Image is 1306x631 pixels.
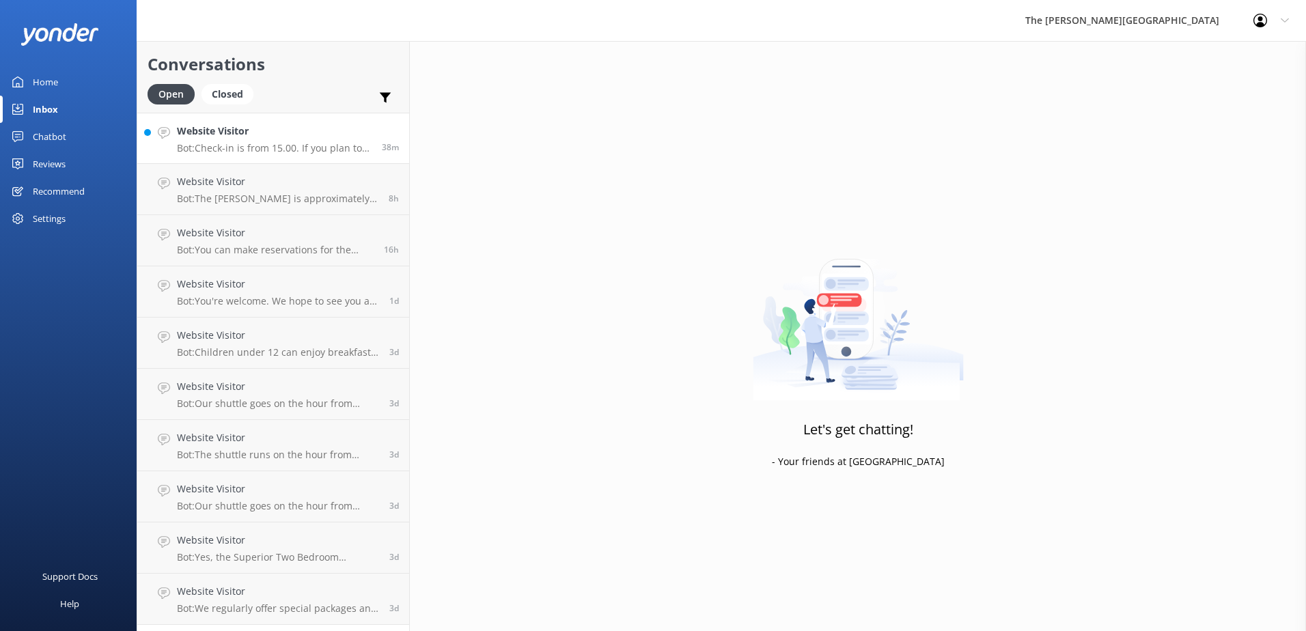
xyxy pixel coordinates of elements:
[177,602,379,615] p: Bot: We regularly offer special packages and promotions. Please check our website or contact us d...
[137,420,409,471] a: Website VisitorBot:The shuttle runs on the hour from 8:00am, returning at 15 minutes past the hou...
[148,51,399,77] h2: Conversations
[177,481,379,496] h4: Website Visitor
[137,522,409,574] a: Website VisitorBot:Yes, the Superior Two Bedroom Apartment includes laundry facilities, which mea...
[177,174,378,189] h4: Website Visitor
[389,295,399,307] span: Sep 01 2025 03:27pm (UTC +12:00) Pacific/Auckland
[177,142,372,154] p: Bot: Check-in is from 15.00. If you plan to arrive later than this, please contact the hotel dire...
[177,346,379,359] p: Bot: Children under 12 can enjoy breakfast for NZ$17.50, while toddlers under 5 eat for free.
[177,449,379,461] p: Bot: The shuttle runs on the hour from 8:00am, returning at 15 minutes past the hour, up until 10...
[148,84,195,104] div: Open
[137,266,409,318] a: Website VisitorBot:You're welcome. We hope to see you at The [PERSON_NAME][GEOGRAPHIC_DATA] soon!1d
[389,193,399,204] span: Sep 03 2025 04:39am (UTC +12:00) Pacific/Auckland
[137,369,409,420] a: Website VisitorBot:Our shuttle goes on the hour from 8:00am, returning at 15 minutes past the hou...
[177,430,379,445] h4: Website Visitor
[137,574,409,625] a: Website VisitorBot:We regularly offer special packages and promotions. Please check our website o...
[389,500,399,511] span: Aug 30 2025 08:43pm (UTC +12:00) Pacific/Auckland
[389,551,399,563] span: Aug 30 2025 08:36pm (UTC +12:00) Pacific/Auckland
[177,295,379,307] p: Bot: You're welcome. We hope to see you at The [PERSON_NAME][GEOGRAPHIC_DATA] soon!
[33,178,85,205] div: Recommend
[753,230,964,401] img: artwork of a man stealing a conversation from at giant smartphone
[389,397,399,409] span: Aug 31 2025 08:57am (UTC +12:00) Pacific/Auckland
[389,449,399,460] span: Aug 31 2025 12:07am (UTC +12:00) Pacific/Auckland
[137,215,409,266] a: Website VisitorBot:You can make reservations for the True South Dining Room online at [URL][DOMAI...
[177,124,372,139] h4: Website Visitor
[177,328,379,343] h4: Website Visitor
[177,500,379,512] p: Bot: Our shuttle goes on the hour from 8:00am, returning at 15 minutes past the hour until 10:15p...
[177,551,379,563] p: Bot: Yes, the Superior Two Bedroom Apartment includes laundry facilities, which means it has a wa...
[148,86,202,101] a: Open
[202,86,260,101] a: Closed
[177,397,379,410] p: Bot: Our shuttle goes on the hour from 8:00am, returning at 15 minutes past the hour, up until 10...
[137,164,409,215] a: Website VisitorBot:The [PERSON_NAME] is approximately 2km from [GEOGRAPHIC_DATA]’s [GEOGRAPHIC_DA...
[177,379,379,394] h4: Website Visitor
[137,113,409,164] a: Website VisitorBot:Check-in is from 15.00. If you plan to arrive later than this, please contact ...
[177,244,374,256] p: Bot: You can make reservations for the True South Dining Room online at [URL][DOMAIN_NAME]. For l...
[33,96,58,123] div: Inbox
[177,193,378,205] p: Bot: The [PERSON_NAME] is approximately 2km from [GEOGRAPHIC_DATA]’s [GEOGRAPHIC_DATA].
[202,84,253,104] div: Closed
[33,205,66,232] div: Settings
[772,454,945,469] p: - Your friends at [GEOGRAPHIC_DATA]
[42,563,98,590] div: Support Docs
[20,23,99,46] img: yonder-white-logo.png
[137,471,409,522] a: Website VisitorBot:Our shuttle goes on the hour from 8:00am, returning at 15 minutes past the hou...
[177,225,374,240] h4: Website Visitor
[382,141,399,153] span: Sep 03 2025 12:41pm (UTC +12:00) Pacific/Auckland
[389,602,399,614] span: Aug 30 2025 08:11pm (UTC +12:00) Pacific/Auckland
[177,533,379,548] h4: Website Visitor
[33,150,66,178] div: Reviews
[137,318,409,369] a: Website VisitorBot:Children under 12 can enjoy breakfast for NZ$17.50, while toddlers under 5 eat...
[384,244,399,255] span: Sep 02 2025 08:58pm (UTC +12:00) Pacific/Auckland
[177,584,379,599] h4: Website Visitor
[33,123,66,150] div: Chatbot
[60,590,79,617] div: Help
[389,346,399,358] span: Aug 31 2025 11:41am (UTC +12:00) Pacific/Auckland
[177,277,379,292] h4: Website Visitor
[33,68,58,96] div: Home
[803,419,913,440] h3: Let's get chatting!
